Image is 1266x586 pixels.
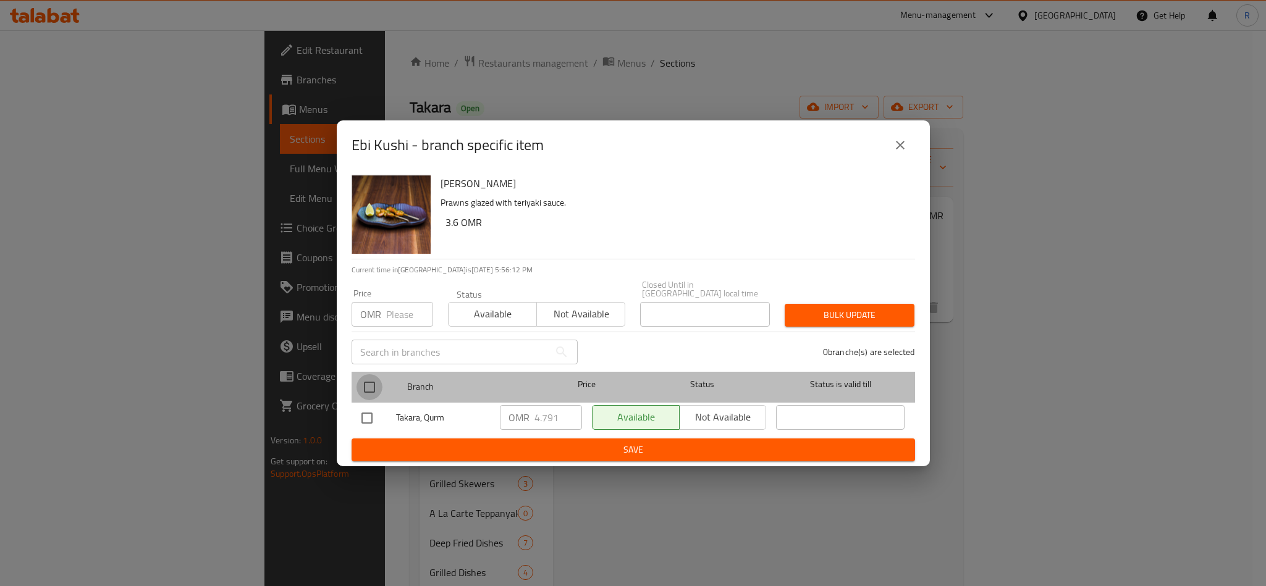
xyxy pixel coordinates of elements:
[441,195,905,211] p: Prawns glazed with teriyaki sauce.
[509,410,530,425] p: OMR
[360,307,381,322] p: OMR
[546,377,628,392] span: Price
[885,130,915,160] button: close
[785,304,914,327] button: Bulk update
[638,377,766,392] span: Status
[352,264,915,275] p: Current time in [GEOGRAPHIC_DATA] is [DATE] 5:56:12 PM
[542,305,620,323] span: Not available
[396,410,490,425] span: Takara, Qurm
[448,302,537,327] button: Available
[352,135,544,155] h2: Ebi Kushi - branch specific item
[776,377,905,392] span: Status is valid till
[352,340,549,364] input: Search in branches
[441,175,905,192] h6: [PERSON_NAME]
[536,302,625,327] button: Not available
[352,175,431,254] img: Ebi Kushi
[407,379,536,395] span: Branch
[352,438,915,461] button: Save
[454,305,532,323] span: Available
[386,302,433,327] input: Please enter price
[445,214,905,231] h6: 3.6 OMR
[795,308,905,323] span: Bulk update
[361,442,905,458] span: Save
[534,405,582,430] input: Please enter price
[823,346,915,358] p: 0 branche(s) are selected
